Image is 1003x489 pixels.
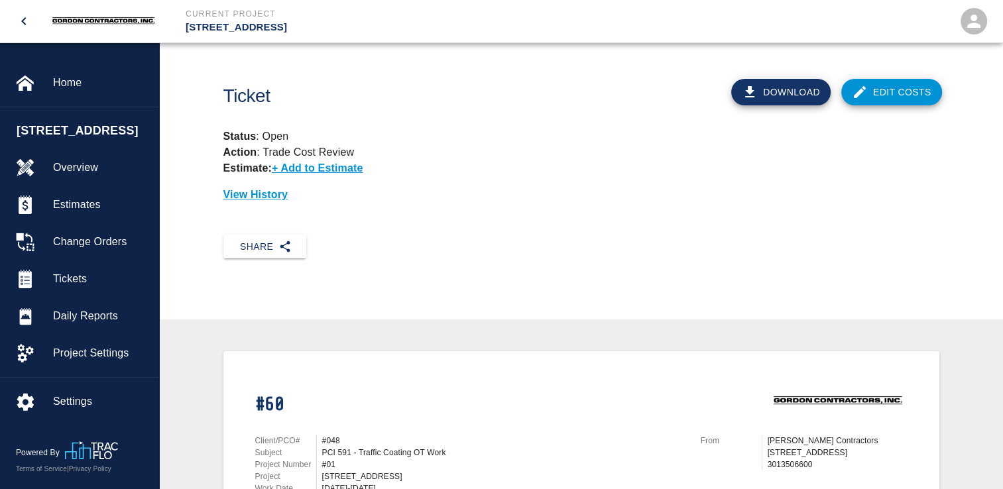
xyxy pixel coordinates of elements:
[186,8,573,20] p: Current Project
[53,75,148,91] span: Home
[255,394,685,415] h1: #60
[255,470,316,482] p: Project
[255,459,316,470] p: Project Number
[8,5,40,37] button: open drawer
[223,235,306,259] button: Share
[223,146,257,158] strong: Action
[223,85,636,107] h1: Ticket
[186,20,573,35] p: [STREET_ADDRESS]
[322,459,685,470] div: #01
[53,308,148,324] span: Daily Reports
[768,459,908,470] p: 3013506600
[69,465,111,472] a: Privacy Policy
[272,162,363,174] p: + Add to Estimate
[53,271,148,287] span: Tickets
[701,435,762,447] p: From
[65,441,118,459] img: TracFlo
[17,122,152,140] span: [STREET_ADDRESS]
[223,187,939,203] p: View History
[53,197,148,213] span: Estimates
[223,162,272,174] strong: Estimate:
[937,425,1003,489] iframe: Chat Widget
[322,470,685,482] div: [STREET_ADDRESS]
[322,435,685,447] div: #048
[322,447,685,459] div: PCI 591 - Traffic Coating OT Work
[255,435,316,447] p: Client/PCO#
[255,447,316,459] p: Subject
[767,383,908,419] img: Gordon Contractors
[223,129,939,144] p: : Open
[731,79,831,105] button: Download
[768,435,908,447] p: [PERSON_NAME] Contractors
[53,394,148,409] span: Settings
[768,447,908,459] p: [STREET_ADDRESS]
[16,447,65,459] p: Powered By
[47,15,159,27] img: Gordon Contractors
[841,79,942,105] a: Edit Costs
[53,234,148,250] span: Change Orders
[67,465,69,472] span: |
[223,146,355,158] p: : Trade Cost Review
[16,465,67,472] a: Terms of Service
[53,160,148,176] span: Overview
[223,131,257,142] strong: Status
[53,345,148,361] span: Project Settings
